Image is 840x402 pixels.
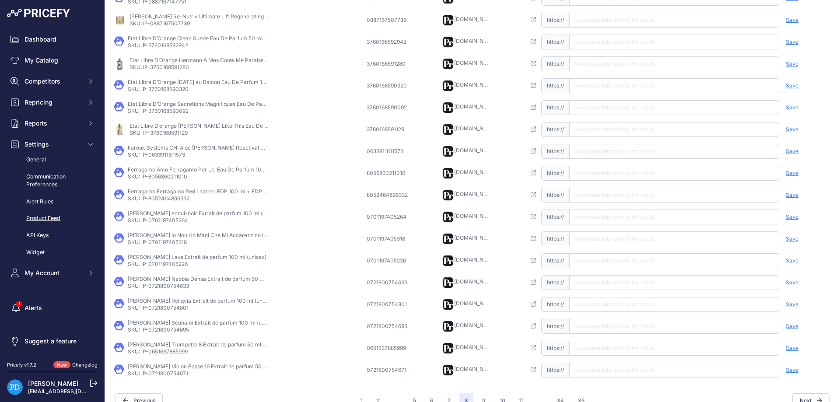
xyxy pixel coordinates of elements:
span: Save [786,148,798,155]
p: SKU: IP-3760168591280 [129,64,269,71]
span: Repricing [24,98,82,107]
span: Save [786,279,798,286]
a: [EMAIL_ADDRESS][DOMAIN_NAME] [28,388,119,395]
p: Etat Libre D’Orange [DATE] au Balcon Eau De Parfum 100 ml (donna) [128,79,268,86]
p: [PERSON_NAME] Reliqvia Extrait de parfum 100 ml (unisex) [128,297,268,304]
span: Save [786,301,798,308]
input: www.casadelprofumo.it/product [569,144,779,159]
a: [DOMAIN_NAME] [454,300,497,307]
span: Save [786,38,798,45]
a: [DOMAIN_NAME] [454,147,497,154]
span: https:// [541,210,569,224]
div: 8052464896332 [367,192,410,199]
p: [PERSON_NAME] ennui-noir Extrait de parfum 100 ml (unisex) [128,210,268,217]
p: SKU: IP-0633911811573 [128,151,268,158]
span: https:// [541,56,569,71]
p: SKU: IP-8052464896332 [128,195,268,202]
a: [DOMAIN_NAME] [454,256,497,263]
button: Competitors [7,73,98,89]
span: Save [786,192,798,199]
p: Etat Libre D’Orange Hermann A Mes Cotes Me Paraissait Une Ombre Eau De Parfum 100 ml (unisex) [129,57,269,64]
div: 0701197405264 [367,213,410,220]
span: https:// [541,363,569,378]
span: Save [786,257,798,264]
span: Save [786,367,798,374]
div: 0721800754633 [367,279,410,286]
p: Etat Libre D’orange [PERSON_NAME] Like This Eau De Parfum 100 Ml [129,122,269,129]
div: 8056860211010 [367,170,410,177]
a: [PERSON_NAME] [28,380,78,387]
span: https:// [541,341,569,356]
p: SKU: IP-0721800754695 [128,326,268,333]
a: [DOMAIN_NAME] [454,16,497,22]
a: Product Feed [7,211,98,226]
div: 3760168590092 [367,104,410,111]
span: https:// [541,122,569,137]
button: My Account [7,265,98,281]
p: SKU: IP-0721800754801 [128,304,268,311]
p: [PERSON_NAME] Trompette 8 Extrait de parfum 50 ml (unisex) [128,341,268,348]
div: 0701197405226 [367,257,410,264]
input: www.casadelprofumo.it/product [569,297,779,312]
span: Save [786,126,798,133]
span: https:// [541,100,569,115]
span: New [53,361,70,369]
div: 0701197405318 [367,235,410,242]
a: [DOMAIN_NAME] [454,103,497,110]
p: [PERSON_NAME] Violon Basse 16 Extrait de parfum 50 ml (unisex) [128,363,268,370]
p: Farouk Systems CHI Aloe [PERSON_NAME] Reactivating Spray 177 ml [128,144,268,151]
input: www.casadelprofumo.it/product [569,275,779,290]
a: Dashboard [7,31,98,47]
span: Save [786,17,798,24]
a: [DOMAIN_NAME] [454,38,497,44]
span: Reports [24,119,82,128]
a: [DOMAIN_NAME] [454,191,497,197]
nav: Sidebar [7,31,98,351]
span: Save [786,235,798,242]
p: Etat Libre D’Orange Secretions Magnifiques Eau De Parfum 50 ml (unisex) [128,101,268,108]
span: Save [786,60,798,67]
button: Repricing [7,94,98,110]
span: Save [786,345,798,352]
p: [PERSON_NAME] Re-Nutriv Ultimate Lift Regenerating Youth Eye Creme 15 ml [129,13,269,20]
div: 0721800754671 [367,367,410,374]
input: www.casadelprofumo.it/product [569,253,779,268]
a: Alerts [7,300,98,316]
p: SKU: IP-0721800754633 [128,283,268,290]
input: www.casadelprofumo.it/product [569,210,779,224]
p: SKU: IP-0721800754671 [128,370,268,377]
button: Reports [7,115,98,131]
a: Suggest a feature [7,333,98,349]
span: https:// [541,144,569,159]
span: https:// [541,231,569,246]
span: https:// [541,253,569,268]
input: www.casadelprofumo.it/product [569,341,779,356]
div: 3760168591129 [367,126,410,133]
input: www.casadelprofumo.it/product [569,100,779,115]
a: [DOMAIN_NAME] [454,213,497,219]
span: https:// [541,78,569,93]
div: 3760168590320 [367,82,410,89]
span: Save [786,104,798,111]
input: www.casadelprofumo.it/product [569,231,779,246]
a: Alert Rules [7,194,98,210]
a: API Keys [7,228,98,243]
input: www.casadelprofumo.it/product [569,363,779,378]
a: [DOMAIN_NAME] [454,169,497,175]
div: 0651637885999 [367,345,410,352]
input: www.casadelprofumo.it/product [569,56,779,71]
p: SKU: IP-0701197405318 [128,239,268,246]
div: 3760168591280 [367,60,410,67]
a: Changelog [72,362,98,368]
p: SKU: IP-3760168590320 [128,86,268,93]
a: [DOMAIN_NAME] [454,278,497,285]
a: [DOMAIN_NAME] [454,344,497,350]
p: [PERSON_NAME] Lavs Extrait de parfum 100 ml (unisex) [128,254,266,261]
p: Ferragamo Amo Ferragamo Per Lei Eau De Parfum 100 ml (donna) [128,166,268,173]
span: Competitors [24,77,82,86]
a: My Catalog [7,52,98,68]
span: https:// [541,275,569,290]
input: www.casadelprofumo.it/product [569,188,779,203]
a: Communication Preferences [7,169,98,192]
span: https:// [541,13,569,28]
